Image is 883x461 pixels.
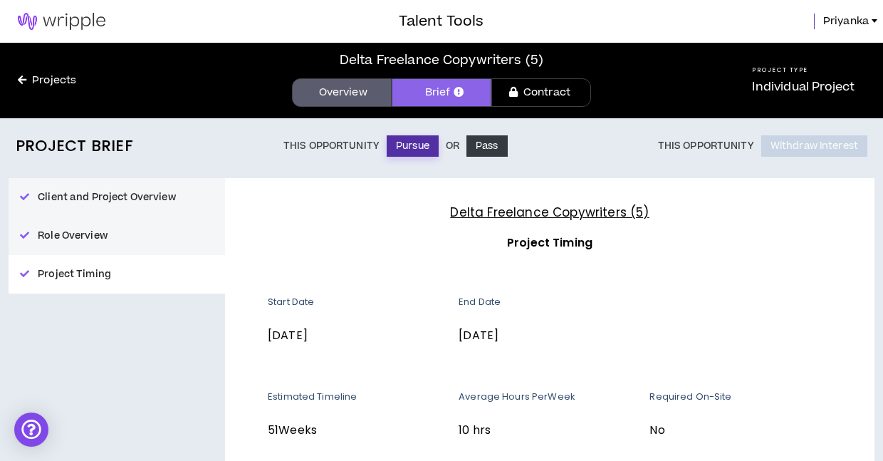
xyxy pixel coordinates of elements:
button: Pass [466,135,508,157]
h3: Talent Tools [399,11,484,32]
div: Open Intercom Messenger [14,413,48,447]
button: Pursue [387,135,439,157]
p: Average Hours Per Week [459,390,639,403]
p: Individual Project [752,78,855,95]
p: Start Date [268,296,448,309]
p: End Date [459,296,639,309]
p: Estimated Timeline [268,390,448,403]
p: This Opportunity [658,140,754,152]
p: 10 hrs [459,421,639,440]
p: Required On-Site [649,390,839,403]
p: 51 Weeks [268,421,448,440]
button: Role Overview [9,217,225,255]
h3: Project Timing [261,234,839,252]
p: This Opportunity [283,140,380,152]
p: No [649,421,839,440]
a: Overview [292,78,392,107]
div: Delta Freelance Copywriters (5) [340,51,543,70]
p: [DATE] [268,326,448,345]
h4: Delta Freelance Copywriters (5) [261,203,839,222]
a: Brief [392,78,491,107]
p: Or [446,140,459,152]
h5: Project Type [752,66,855,75]
h2: Project Brief [16,137,133,155]
button: Client and Project Overview [9,178,225,217]
span: Priyanka [823,14,869,29]
button: Withdraw Interest [761,135,867,157]
p: [DATE] [459,326,639,345]
a: Contract [491,78,591,107]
